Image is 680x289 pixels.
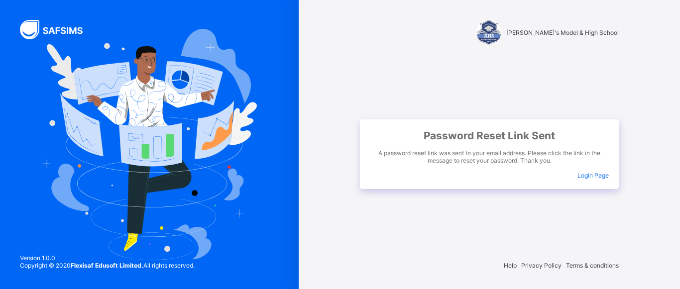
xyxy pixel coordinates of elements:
img: Hero Image [42,29,257,260]
span: Version 1.0.0 [20,254,195,262]
span: Help [504,262,517,269]
span: Privacy Policy [521,262,562,269]
span: A password reset link was sent to your email address. Please click the link in the message to res... [370,149,609,164]
span: Terms & conditions [566,262,619,269]
span: Copyright © 2020 All rights reserved. [20,262,195,269]
img: SAFSIMS Logo [20,20,95,39]
span: [PERSON_NAME]'s Model & High School [506,29,619,36]
strong: Flexisaf Edusoft Limited. [71,262,143,269]
a: Login Page [577,172,609,179]
span: Password Reset Link Sent [370,129,609,142]
img: Alvina's Model & High School [476,20,501,45]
